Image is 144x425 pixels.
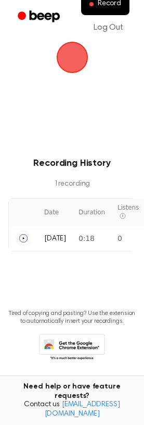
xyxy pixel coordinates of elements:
[45,401,120,418] a: [EMAIL_ADDRESS][DOMAIN_NAME]
[57,42,88,73] img: Beep Logo
[72,199,111,226] th: Duration
[8,310,136,325] p: Tired of copying and pasting? Use the extension to automatically insert your recordings.
[38,199,72,226] th: Date
[44,235,66,242] span: [DATE]
[15,230,32,247] button: Play
[83,15,134,40] a: Log Out
[120,213,126,219] span: Listen count reflects other listeners and records at most one play per listener per hour. It excl...
[10,7,69,27] a: Beep
[72,226,111,251] td: 0:18
[17,156,127,171] h3: Recording History
[17,179,127,190] p: 1 recording
[6,400,138,419] span: Contact us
